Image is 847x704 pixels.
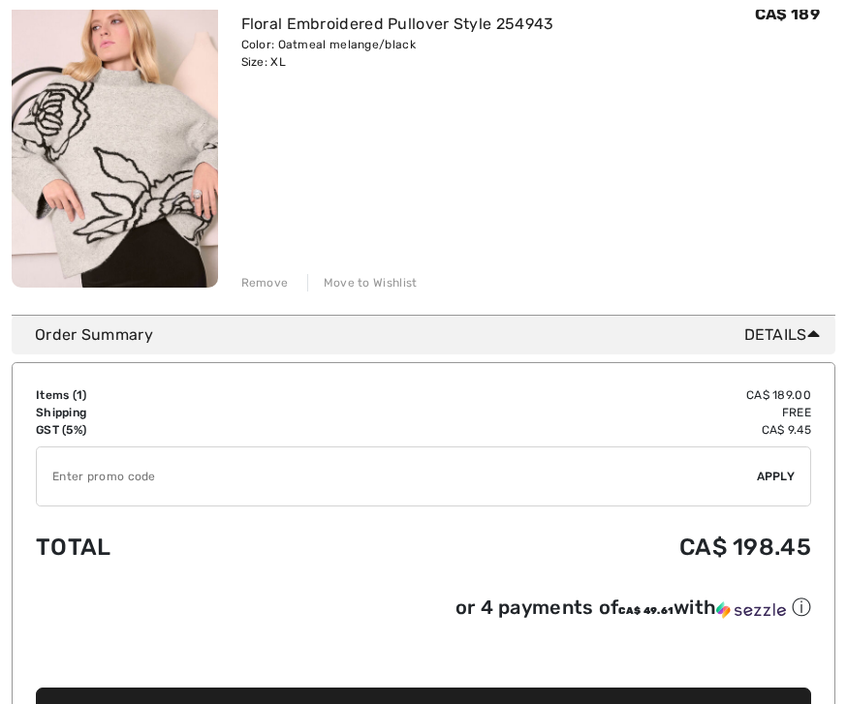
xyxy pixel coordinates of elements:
[241,36,554,71] div: Color: Oatmeal melange/black Size: XL
[757,468,796,485] span: Apply
[77,388,82,402] span: 1
[36,595,811,627] div: or 4 payments ofCA$ 49.61withSezzle Click to learn more about Sezzle
[37,447,757,505] input: Promo code
[307,274,418,291] div: Move to Wishlist
[744,323,828,347] span: Details
[241,15,554,33] a: Floral Embroidered Pullover Style 254943
[618,605,674,617] span: CA$ 49.61
[36,627,811,681] iframe: PayPal-paypal
[317,514,811,580] td: CA$ 198.45
[241,274,289,291] div: Remove
[716,601,786,619] img: Sezzle
[317,404,811,421] td: Free
[36,514,317,580] td: Total
[755,5,820,23] span: CA$ 189
[36,386,317,404] td: Items ( )
[455,595,811,621] div: or 4 payments of with
[35,323,828,347] div: Order Summary
[36,404,317,421] td: Shipping
[36,421,317,439] td: GST (5%)
[317,421,811,439] td: CA$ 9.45
[317,386,811,404] td: CA$ 189.00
